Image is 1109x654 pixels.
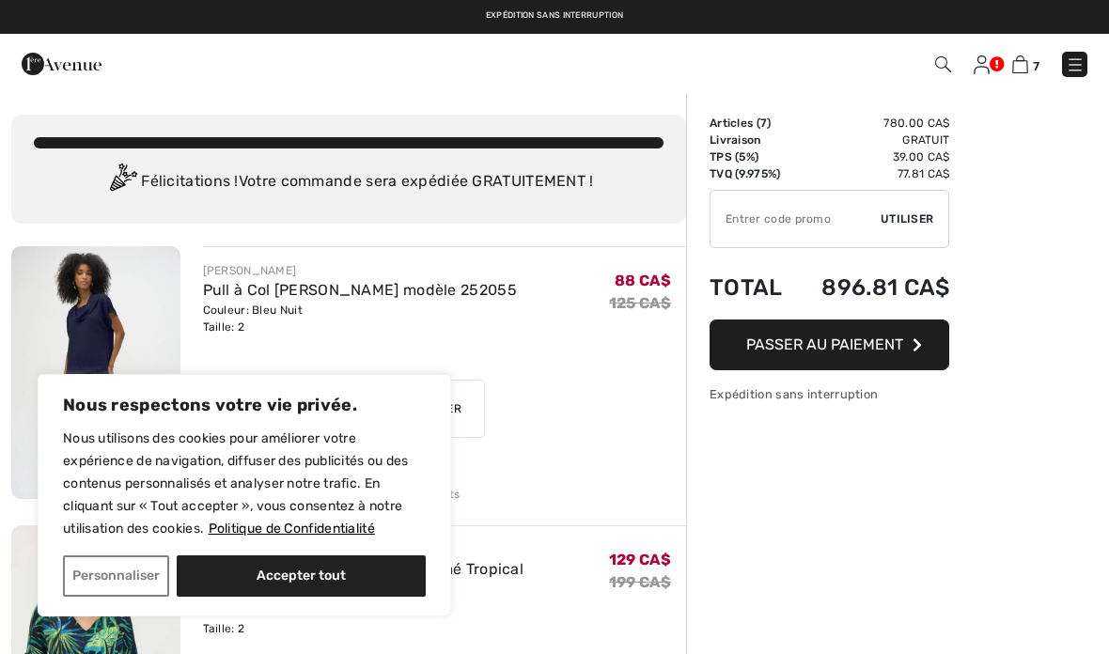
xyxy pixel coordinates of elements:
[203,302,517,335] div: Couleur: Bleu Nuit Taille: 2
[710,148,797,165] td: TPS (5%)
[22,45,102,83] img: 1ère Avenue
[746,335,903,353] span: Passer au paiement
[609,294,671,312] s: 125 CA$
[177,555,426,597] button: Accepter tout
[203,281,517,299] a: Pull à Col [PERSON_NAME] modèle 252055
[63,428,426,540] p: Nous utilisons des cookies pour améliorer votre expérience de navigation, diffuser des publicités...
[63,555,169,597] button: Personnaliser
[797,148,950,165] td: 39.00 CA$
[797,132,950,148] td: Gratuit
[797,115,950,132] td: 780.00 CA$
[63,394,426,416] p: Nous respectons votre vie privée.
[710,132,797,148] td: Livraison
[710,165,797,182] td: TVQ (9.975%)
[203,603,609,637] div: Couleur: Bleu Minuit/Multi Taille: 2
[203,262,517,279] div: [PERSON_NAME]
[710,115,797,132] td: Articles ( )
[11,246,180,499] img: Pull à Col Bénitier modèle 252055
[935,56,951,72] img: Recherche
[1012,53,1039,75] a: 7
[609,551,671,568] span: 129 CA$
[208,520,376,537] a: Politique de Confidentialité
[609,573,671,591] s: 199 CA$
[760,117,767,130] span: 7
[881,210,933,227] span: Utiliser
[711,191,881,247] input: Code promo
[1066,55,1085,74] img: Menu
[797,256,950,319] td: 896.81 CA$
[1012,55,1028,73] img: Panier d'achat
[34,163,664,201] div: Félicitations ! Votre commande sera expédiée GRATUITEMENT !
[615,272,671,289] span: 88 CA$
[38,374,451,616] div: Nous respectons votre vie privée.
[974,55,990,74] img: Mes infos
[1033,59,1039,73] span: 7
[710,319,949,370] button: Passer au paiement
[710,385,949,403] div: Expédition sans interruption
[103,163,141,201] img: Congratulation2.svg
[22,54,102,71] a: 1ère Avenue
[797,165,950,182] td: 77.81 CA$
[710,256,797,319] td: Total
